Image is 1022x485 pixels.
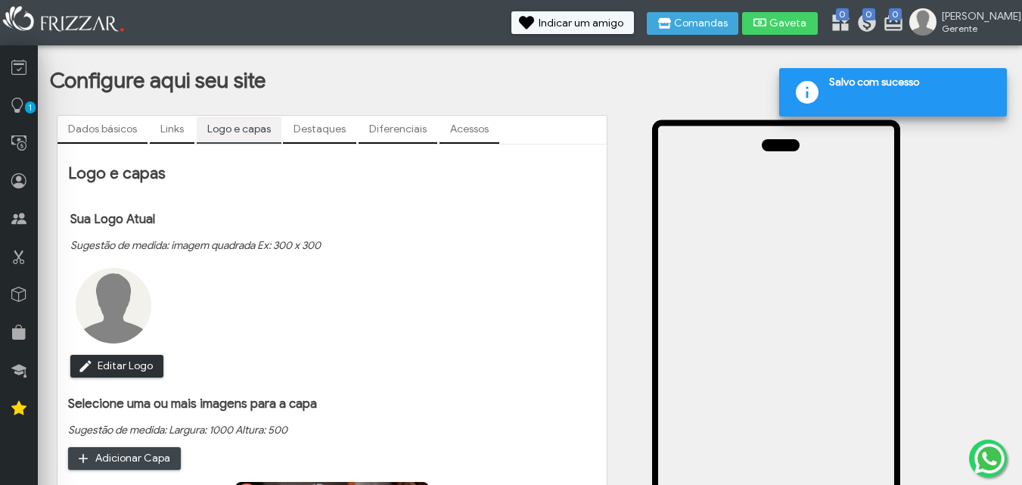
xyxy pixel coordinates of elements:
p: Sugestão de medida: Largura: 1000 Altura: 500 [68,424,596,437]
button: Comandas [647,12,738,35]
p: Sugestão de medida: imagem quadrada Ex: 300 x 300 [70,239,321,252]
span: Indicar um amigo [539,18,623,29]
a: 0 [883,12,898,36]
a: Logo e capas [197,117,281,142]
span: 0 [862,8,875,20]
span: 0 [836,8,849,20]
span: Gerente [942,23,1010,34]
button: Gaveta [742,12,818,35]
a: Acessos [440,117,499,142]
span: Salvo com sucesso [829,76,996,94]
h2: Logo e capas [68,163,596,183]
a: 0 [830,12,845,36]
span: 1 [25,101,36,113]
button: Indicar um amigo [511,11,634,34]
a: Dados básicos [57,117,148,142]
a: Destaques [283,117,356,142]
h3: Sua Logo Atual [70,211,321,227]
span: [PERSON_NAME] [942,10,1010,23]
a: 0 [856,12,871,36]
a: Diferenciais [359,117,437,142]
h1: Configure aqui seu site [50,67,1017,94]
a: Links [150,117,194,142]
span: Comandas [674,18,728,29]
a: [PERSON_NAME] Gerente [909,8,1014,39]
img: whatsapp.png [971,440,1008,477]
span: 0 [889,8,902,20]
span: Gaveta [769,18,807,29]
h3: Selecione uma ou mais imagens para a capa [68,396,596,412]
